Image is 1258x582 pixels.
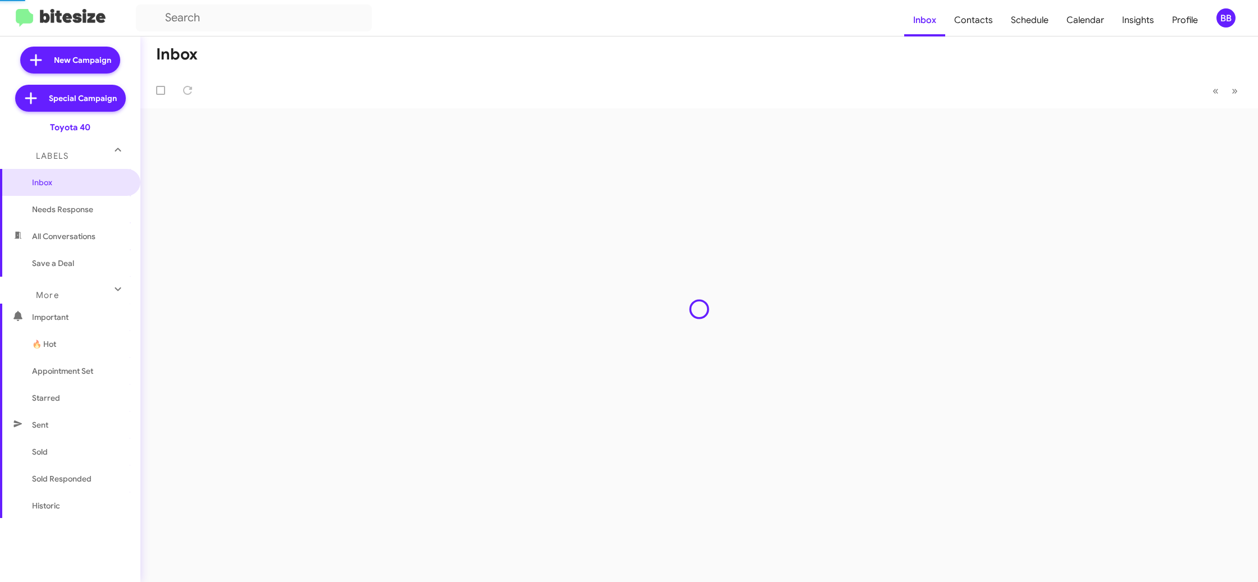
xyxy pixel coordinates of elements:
span: Historic [32,500,60,511]
a: Insights [1113,4,1163,36]
a: Schedule [1002,4,1058,36]
span: « [1213,84,1219,98]
span: Starred [32,392,60,404]
button: BB [1207,8,1246,28]
span: 🔥 Hot [32,338,56,350]
span: Sold Responded [32,473,92,484]
button: Next [1225,79,1245,102]
span: More [36,290,59,300]
span: All Conversations [32,231,95,242]
input: Search [136,4,372,31]
span: Sent [32,419,48,430]
a: Special Campaign [15,85,126,112]
span: Important [32,311,127,323]
a: New Campaign [20,47,120,74]
a: Calendar [1058,4,1113,36]
span: » [1232,84,1238,98]
div: BB [1216,8,1236,28]
span: Sold [32,446,48,457]
h1: Inbox [156,45,198,63]
a: Profile [1163,4,1207,36]
button: Previous [1206,79,1225,102]
span: Needs Response [32,204,127,215]
div: Toyota 40 [50,122,90,133]
a: Inbox [904,4,945,36]
span: Appointment Set [32,365,93,377]
span: New Campaign [54,54,111,66]
span: Inbox [32,177,127,188]
span: Labels [36,151,69,161]
nav: Page navigation example [1206,79,1245,102]
a: Contacts [945,4,1002,36]
span: Save a Deal [32,258,74,269]
span: Special Campaign [49,93,117,104]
